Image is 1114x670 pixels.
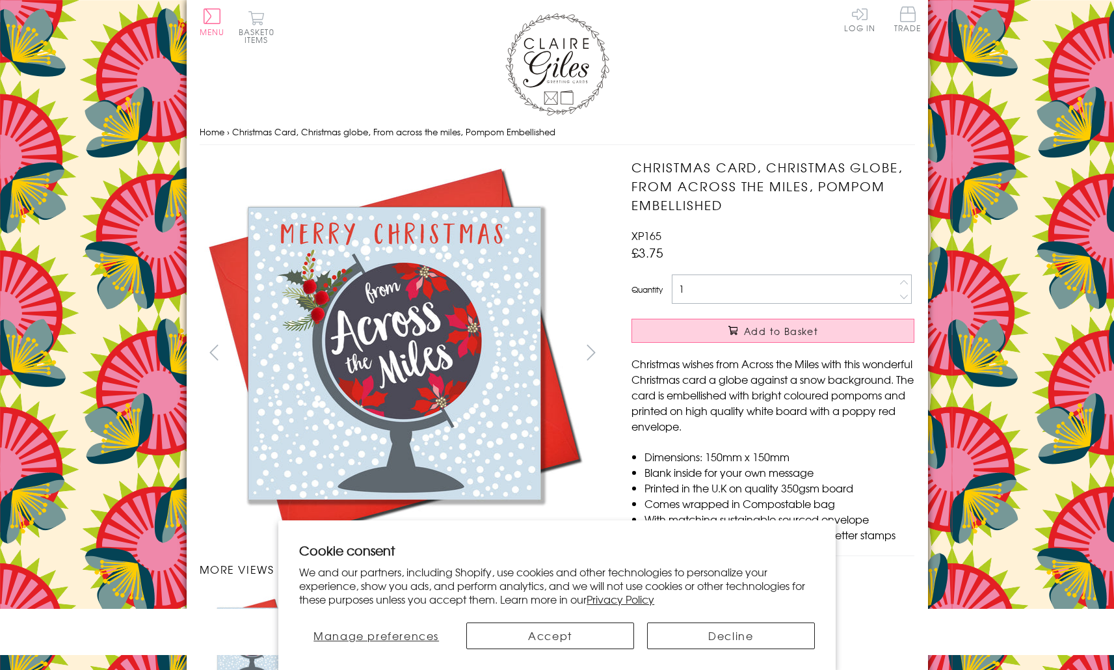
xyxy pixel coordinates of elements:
h3: More views [200,561,606,577]
span: Trade [894,7,922,32]
li: Dimensions: 150mm x 150mm [644,449,914,464]
img: Claire Giles Greetings Cards [505,13,609,116]
h2: Cookie consent [299,541,815,559]
button: Decline [647,623,815,649]
li: With matching sustainable sourced envelope [644,511,914,527]
h1: Christmas Card, Christmas globe, From across the miles, Pompom Embellished [631,158,914,214]
a: Home [200,126,224,138]
nav: breadcrumbs [200,119,915,146]
p: We and our partners, including Shopify, use cookies and other technologies to personalize your ex... [299,565,815,606]
span: XP165 [631,228,661,243]
button: Accept [466,623,634,649]
p: Christmas wishes from Across the Miles with this wonderful Christmas card a globe against a snow ... [631,356,914,434]
img: Christmas Card, Christmas globe, From across the miles, Pompom Embellished [605,158,996,548]
button: next [576,338,605,367]
img: Christmas Card, Christmas globe, From across the miles, Pompom Embellished [199,158,589,548]
button: Add to Basket [631,319,914,343]
label: Quantity [631,284,663,295]
a: Log In [844,7,875,32]
a: Trade [894,7,922,34]
button: Basket0 items [239,10,274,44]
span: £3.75 [631,243,663,261]
li: Printed in the U.K on quality 350gsm board [644,480,914,496]
button: Menu [200,8,225,36]
button: prev [200,338,229,367]
a: Privacy Policy [587,591,654,607]
span: Add to Basket [744,325,818,338]
span: Manage preferences [313,628,439,643]
li: Blank inside for your own message [644,464,914,480]
button: Manage preferences [299,623,453,649]
span: 0 items [245,26,274,46]
span: Christmas Card, Christmas globe, From across the miles, Pompom Embellished [232,126,555,138]
span: Menu [200,26,225,38]
span: › [227,126,230,138]
li: Comes wrapped in Compostable bag [644,496,914,511]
